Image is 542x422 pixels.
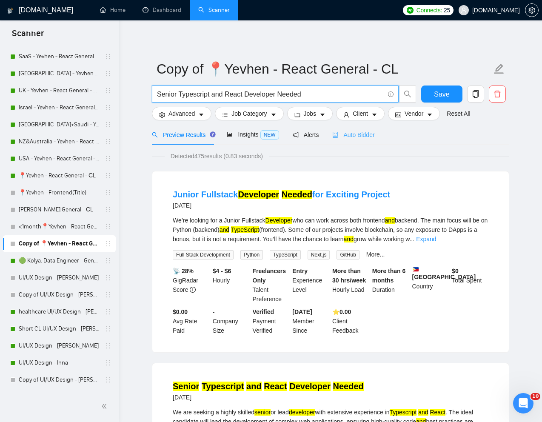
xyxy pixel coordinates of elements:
[105,359,111,366] span: holder
[171,307,211,335] div: Avg Rate Paid
[19,303,100,320] a: healthcare UI/UX Design - [PERSON_NAME]
[19,371,100,388] a: Copy of UI/UX Design - [PERSON_NAME]
[105,172,111,179] span: holder
[399,90,416,98] span: search
[105,53,111,60] span: holder
[489,86,506,103] button: delete
[293,131,319,138] span: Alerts
[407,7,414,14] img: upwork-logo.png
[332,131,374,138] span: Auto Bidder
[19,184,100,201] a: 📍Yevhen - Frontend(Title)
[405,109,423,118] span: Vendor
[427,111,433,118] span: caret-down
[388,107,440,120] button: idcardVendorcaret-down
[19,252,100,269] a: 🟢 Kolya. Data Engineer - General
[152,132,158,138] span: search
[19,286,100,303] a: Copy of UI/UX Design - [PERSON_NAME]
[209,131,217,138] div: Tooltip anchor
[332,268,366,284] b: More than 30 hrs/week
[157,58,492,80] input: Scanner name...
[105,274,111,281] span: holder
[319,111,325,118] span: caret-down
[100,6,126,14] a: homeHome
[173,308,188,315] b: $0.00
[222,111,228,118] span: bars
[171,266,211,304] div: GigRadar Score
[7,4,13,17] img: logo
[416,6,442,15] span: Connects:
[333,382,364,391] mark: Needed
[265,217,293,224] mark: Developer
[157,89,384,100] input: Search Freelance Jobs...
[332,132,338,138] span: robot
[366,251,385,258] a: More...
[304,109,317,118] span: Jobs
[289,409,315,416] mark: developer
[227,131,233,137] span: area-chart
[331,307,371,335] div: Client Feedback
[173,382,364,391] a: Senior Typescript and React Developer Needed
[371,111,377,118] span: caret-down
[253,268,286,284] b: Freelancers Only
[291,266,331,304] div: Experience Level
[240,250,263,259] span: Python
[105,70,111,77] span: holder
[489,90,505,98] span: delete
[238,190,279,199] mark: Developer
[246,382,262,391] mark: and
[105,223,111,230] span: holder
[19,388,100,405] a: Vadym/ React Native(Target)
[227,131,279,138] span: Insights
[292,308,312,315] b: [DATE]
[418,409,428,416] mark: and
[215,107,283,120] button: barsJob Categorycaret-down
[344,236,354,242] mark: and
[525,7,538,14] span: setting
[412,266,476,280] b: [GEOGRAPHIC_DATA]
[270,250,301,259] span: TypeScript
[251,307,291,335] div: Payment Verified
[452,268,459,274] b: $ 0
[105,121,111,128] span: holder
[105,138,111,145] span: holder
[231,109,267,118] span: Job Category
[395,111,401,118] span: idcard
[411,266,451,304] div: Country
[434,89,449,100] span: Save
[292,268,308,274] b: Entry
[105,325,111,332] span: holder
[101,402,110,411] span: double-left
[294,111,300,118] span: folder
[19,82,100,99] a: UK - Yevhen - React General - СL
[190,287,196,293] span: info-circle
[213,268,231,274] b: $4 - $6
[409,236,414,242] span: ...
[253,308,274,315] b: Verified
[173,216,488,244] div: We’re looking for a Junior Fullstack who can work across both frontend backend. The main focus wi...
[213,308,215,315] b: -
[105,342,111,349] span: holder
[143,6,181,14] a: dashboardDashboard
[19,99,100,116] a: Israel - Yevhen - React General - СL
[105,104,111,111] span: holder
[173,382,199,391] mark: Senior
[332,308,351,315] b: ⭐️ 0.00
[19,235,100,252] a: Copy of 📍Yevhen - React General - СL
[173,190,390,199] a: Junior FullstackDeveloper Neededfor Exciting Project
[19,218,100,235] a: <1month📍Yevhen - React General - СL
[152,131,213,138] span: Preview Results
[220,226,229,233] mark: and
[413,266,419,272] img: 🇵🇭
[19,133,100,150] a: NZ&Australia - Yevhen - React General - СL
[105,308,111,315] span: holder
[513,393,533,413] iframe: Intercom live chat
[19,320,100,337] a: Short CL UI/UX Design - [PERSON_NAME]
[287,107,333,120] button: folderJobscaret-down
[251,266,291,304] div: Talent Preference
[264,382,287,391] mark: React
[385,217,395,224] mark: and
[388,91,394,97] span: info-circle
[165,151,269,161] span: Detected 475 results (0.83 seconds)
[494,63,505,74] span: edit
[19,269,100,286] a: UI/UX Design - [PERSON_NAME]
